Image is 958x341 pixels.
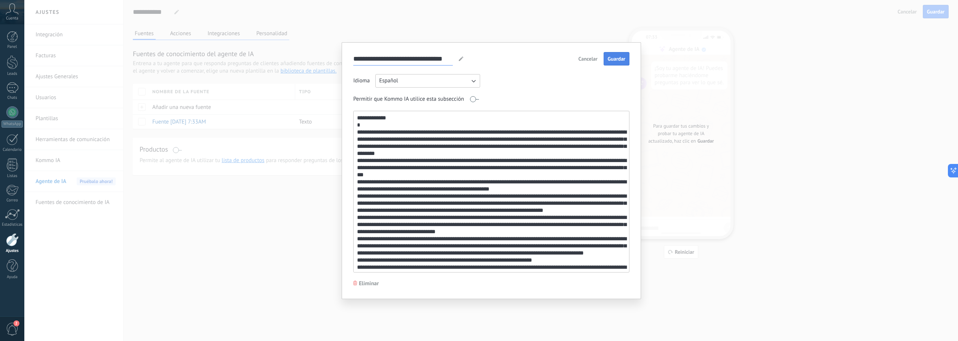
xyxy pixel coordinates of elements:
[1,275,23,280] div: Ayuda
[353,95,464,103] span: Permitir que Kommo IA utilice esta subsección
[1,174,23,179] div: Listas
[1,45,23,49] div: Panel
[1,71,23,76] div: Leads
[604,52,629,66] button: Guardar
[13,320,19,326] span: 2
[1,249,23,253] div: Ajustes
[6,16,18,21] span: Cuenta
[608,56,625,61] span: Guardar
[1,95,23,100] div: Chats
[579,56,598,61] span: Cancelar
[379,77,398,85] span: Español
[1,121,23,128] div: WhatsApp
[1,147,23,152] div: Calendario
[375,74,480,88] button: Español
[1,222,23,227] div: Estadísticas
[353,77,370,85] span: Idioma
[575,53,601,64] button: Cancelar
[1,198,23,203] div: Correo
[359,280,379,287] span: Eliminar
